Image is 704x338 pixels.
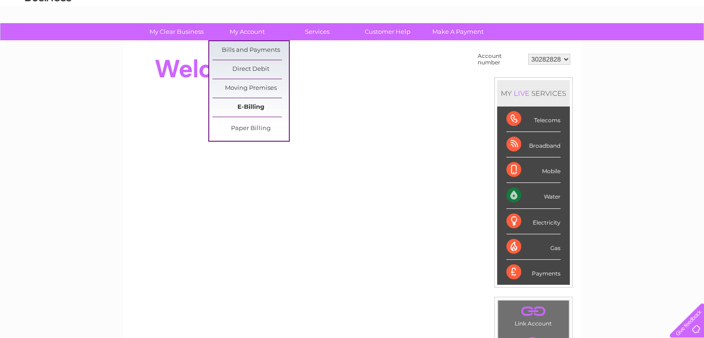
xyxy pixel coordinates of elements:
a: Customer Help [349,23,426,40]
a: Contact [642,39,665,46]
a: Energy [564,39,585,46]
a: 0333 014 3131 [530,5,593,16]
div: Gas [506,234,561,260]
a: . [500,303,567,319]
a: Blog [623,39,637,46]
a: Make A Payment [420,23,496,40]
a: Services [279,23,355,40]
div: Telecoms [506,106,561,132]
a: Log out [673,39,695,46]
div: Mobile [506,157,561,183]
div: Broadband [506,132,561,157]
div: Electricity [506,209,561,234]
a: Water [541,39,559,46]
a: Bills and Payments [212,41,289,60]
div: Water [506,183,561,208]
div: Clear Business is a trading name of Verastar Limited (registered in [GEOGRAPHIC_DATA] No. 3667643... [134,5,571,45]
a: Direct Debit [212,60,289,79]
td: Account number [475,50,526,68]
div: Payments [506,260,561,285]
a: My Clear Business [138,23,215,40]
div: MY SERVICES [497,80,570,106]
a: Telecoms [590,39,618,46]
a: E-Billing [212,98,289,117]
a: Moving Premises [212,79,289,98]
a: My Account [209,23,285,40]
div: LIVE [512,89,531,98]
td: Link Account [498,300,569,329]
a: Paper Billing [212,119,289,138]
img: logo.png [25,24,72,52]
